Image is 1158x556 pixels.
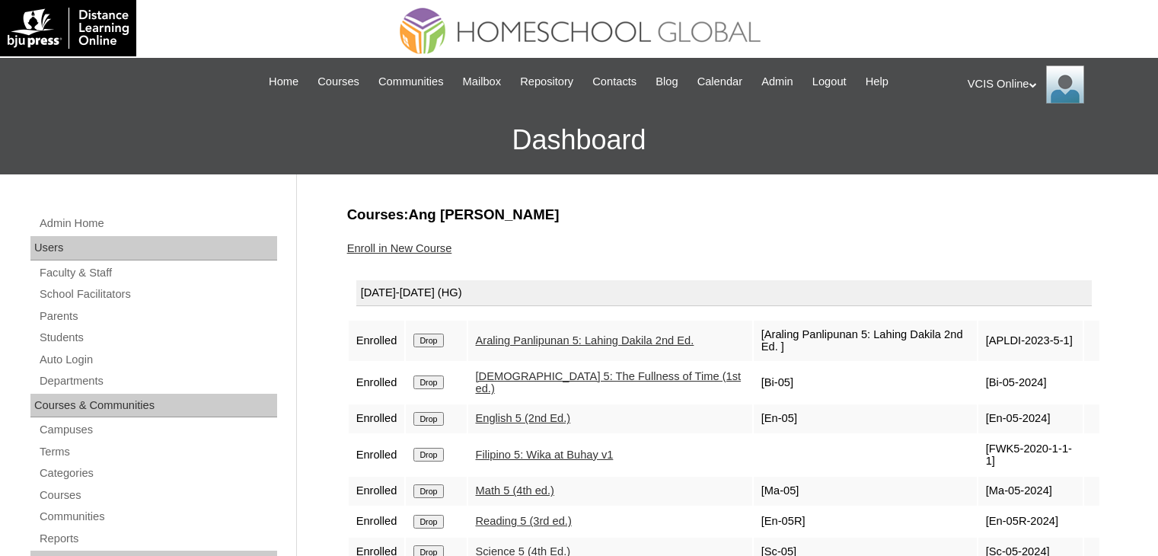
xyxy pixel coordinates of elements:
[978,404,1083,433] td: [En-05-2024]
[38,328,277,347] a: Students
[38,486,277,505] a: Courses
[476,449,614,461] a: Filipino 5: Wika at Buhay v1
[754,404,977,433] td: [En-05]
[858,73,896,91] a: Help
[38,529,277,548] a: Reports
[476,515,572,527] a: Reading 5 (3rd ed.)
[349,435,405,475] td: Enrolled
[476,334,694,347] a: Araling Panlipunan 5: Lahing Dakila 2nd Ed.
[812,73,847,91] span: Logout
[754,73,801,91] a: Admin
[592,73,636,91] span: Contacts
[656,73,678,91] span: Blog
[413,448,443,462] input: Drop
[413,515,443,529] input: Drop
[38,443,277,462] a: Terms
[261,73,306,91] a: Home
[349,477,405,506] td: Enrolled
[866,73,888,91] span: Help
[805,73,854,91] a: Logout
[38,214,277,233] a: Admin Home
[413,334,443,347] input: Drop
[38,372,277,391] a: Departments
[520,73,573,91] span: Repository
[512,73,581,91] a: Repository
[349,321,405,361] td: Enrolled
[978,363,1083,403] td: [Bi-05-2024]
[754,477,977,506] td: [Ma-05]
[648,73,685,91] a: Blog
[978,507,1083,536] td: [En-05R-2024]
[697,73,742,91] span: Calendar
[413,412,443,426] input: Drop
[968,66,1143,104] div: VCIS Online
[349,404,405,433] td: Enrolled
[413,375,443,389] input: Drop
[30,236,277,260] div: Users
[754,321,977,361] td: [Araling Panlipunan 5: Lahing Dakila 2nd Ed. ]
[310,73,367,91] a: Courses
[30,394,277,418] div: Courses & Communities
[38,285,277,304] a: School Facilitators
[269,73,298,91] span: Home
[378,73,444,91] span: Communities
[8,106,1150,174] h3: Dashboard
[38,464,277,483] a: Categories
[1046,66,1084,104] img: VCIS Online Admin
[356,280,1092,306] div: [DATE]-[DATE] (HG)
[978,321,1083,361] td: [APLDI-2023-5-1]
[476,370,742,395] a: [DEMOGRAPHIC_DATA] 5: The Fullness of Time (1st ed.)
[413,484,443,498] input: Drop
[38,307,277,326] a: Parents
[978,477,1083,506] td: [Ma-05-2024]
[349,363,405,403] td: Enrolled
[38,507,277,526] a: Communities
[754,507,977,536] td: [En-05R]
[455,73,509,91] a: Mailbox
[38,420,277,439] a: Campuses
[476,484,554,497] a: Math 5 (4th ed.)
[38,350,277,369] a: Auto Login
[8,8,129,49] img: logo-white.png
[38,264,277,283] a: Faculty & Staff
[476,412,571,424] a: English 5 (2nd Ed.)
[463,73,502,91] span: Mailbox
[347,205,1101,225] h3: Courses:Ang [PERSON_NAME]
[754,363,977,403] td: [Bi-05]
[347,242,452,254] a: Enroll in New Course
[349,507,405,536] td: Enrolled
[761,73,793,91] span: Admin
[317,73,359,91] span: Courses
[978,435,1083,475] td: [FWK5-2020-1-1-1]
[690,73,750,91] a: Calendar
[371,73,451,91] a: Communities
[585,73,644,91] a: Contacts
